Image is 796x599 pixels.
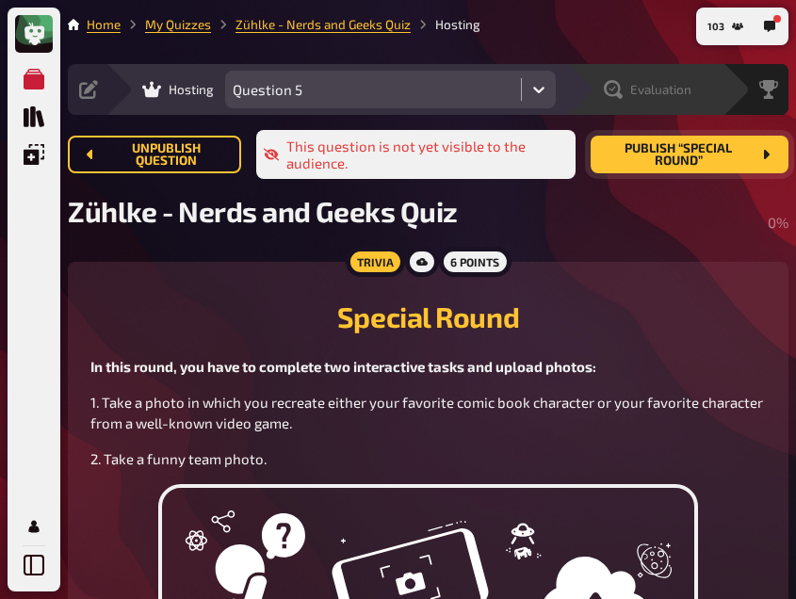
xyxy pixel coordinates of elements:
span: Publish “Special Round” [606,142,751,168]
a: Zühlke - Nerds and Geeks Quiz [236,17,411,32]
a: My Quizzes [145,17,211,32]
a: Overlays [15,136,53,173]
div: This question is not yet visible to the audience. [256,130,576,179]
li: My Quizzes [121,15,211,34]
a: My Quizzes [15,60,53,98]
button: Publish “Special Round” [591,136,788,173]
span: Unpublish question [106,142,226,168]
span: Hosting [169,82,214,97]
span: 2. Take a funny team photo. [90,450,267,467]
span: In this round, you have to complete two interactive tasks and upload photos: [90,358,596,375]
span: 103 [707,22,724,32]
a: My Account [15,508,53,545]
a: Quiz Library [15,98,53,136]
button: 103 [700,11,751,41]
li: Hosting [411,15,480,34]
div: 6 points [439,247,511,277]
span: 1. Take a photo in which you recreate either your favorite comic book character or your favorite ... [90,394,766,432]
div: Question 5 [233,81,513,98]
span: Evaluation [630,82,691,97]
span: 0 % [768,214,788,231]
button: Unpublish question [68,136,241,173]
li: Zühlke - Nerds and Geeks Quiz [211,15,411,34]
div: Trivia [345,247,404,277]
li: Home [87,15,121,34]
h2: Special Round [90,299,766,333]
span: Zühlke - Nerds and Geeks Quiz [68,194,458,228]
a: Home [87,17,121,32]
